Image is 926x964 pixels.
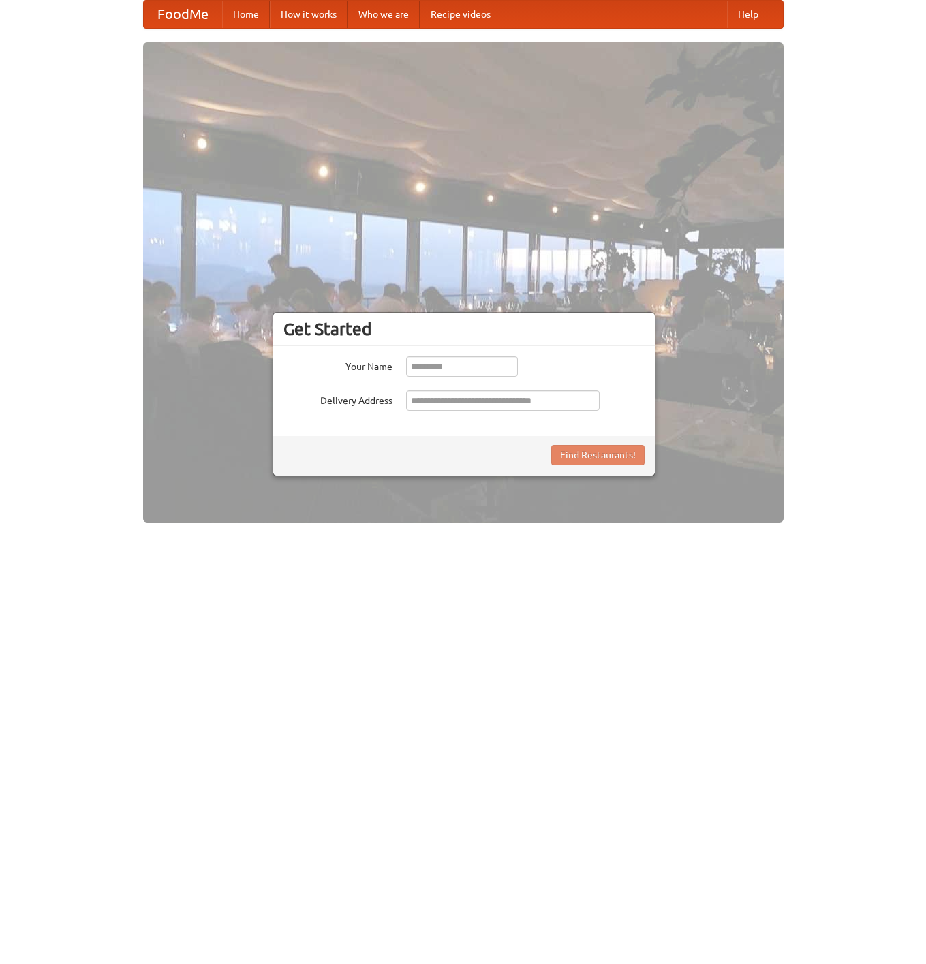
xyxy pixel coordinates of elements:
[727,1,769,28] a: Help
[551,445,645,465] button: Find Restaurants!
[283,319,645,339] h3: Get Started
[283,390,392,407] label: Delivery Address
[222,1,270,28] a: Home
[420,1,501,28] a: Recipe videos
[348,1,420,28] a: Who we are
[144,1,222,28] a: FoodMe
[270,1,348,28] a: How it works
[283,356,392,373] label: Your Name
